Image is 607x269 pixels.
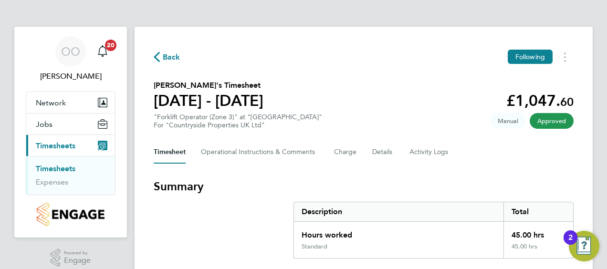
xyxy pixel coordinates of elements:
div: Total [503,202,573,221]
span: 20 [105,40,116,51]
span: OO [61,45,80,58]
span: This timesheet has been approved. [530,113,574,129]
div: 45.00 hrs [503,222,573,243]
button: Timesheet [154,141,186,164]
span: Timesheets [36,141,75,150]
button: Operational Instructions & Comments [201,141,319,164]
div: Standard [302,243,327,250]
div: For "Countryside Properties UK Ltd" [154,121,322,129]
button: Details [372,141,394,164]
div: 45.00 hrs [503,243,573,258]
div: Description [294,202,503,221]
span: Powered by [64,249,91,257]
h3: Summary [154,179,574,194]
span: Network [36,98,66,107]
span: 60 [560,95,574,109]
h1: [DATE] - [DATE] [154,91,263,110]
button: Following [508,50,553,64]
button: Open Resource Center, 2 new notifications [569,231,599,261]
div: 2 [568,238,573,250]
nav: Main navigation [14,27,127,238]
a: Go to home page [26,203,115,226]
span: Ondre Odain [26,71,115,82]
app-decimal: £1,047. [506,92,574,110]
div: Summary [293,202,574,259]
div: Hours worked [294,222,503,243]
span: Jobs [36,120,52,129]
span: Following [515,52,545,61]
button: Network [26,92,115,113]
a: Powered byEngage [51,249,91,267]
span: Engage [64,257,91,265]
button: Activity Logs [409,141,450,164]
div: Timesheets [26,156,115,195]
span: Back [163,52,180,63]
button: Timesheets [26,135,115,156]
button: Jobs [26,114,115,134]
a: Timesheets [36,164,75,173]
img: countryside-properties-logo-retina.png [37,203,104,226]
span: This timesheet was manually created. [490,113,526,129]
a: Expenses [36,177,68,186]
button: Back [154,51,180,63]
button: Charge [334,141,357,164]
a: 20 [93,36,112,67]
div: "Forklift Operator (Zone 3)" at "[GEOGRAPHIC_DATA]" [154,113,322,129]
a: OO[PERSON_NAME] [26,36,115,82]
button: Timesheets Menu [556,50,574,64]
h2: [PERSON_NAME]'s Timesheet [154,80,263,91]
